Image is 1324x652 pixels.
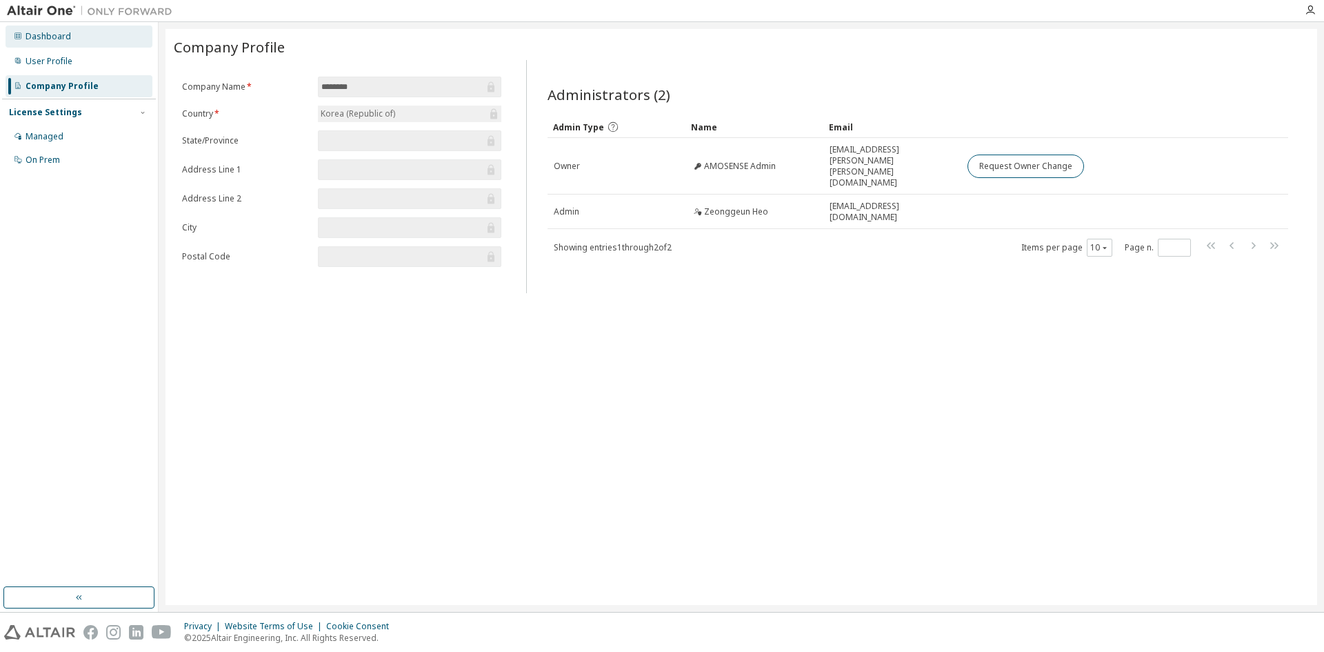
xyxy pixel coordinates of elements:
span: Owner [554,161,580,172]
img: altair_logo.svg [4,625,75,640]
div: Privacy [184,621,225,632]
span: Items per page [1021,239,1112,257]
label: State/Province [182,135,310,146]
div: Website Terms of Use [225,621,326,632]
button: Request Owner Change [967,155,1084,178]
img: youtube.svg [152,625,172,640]
button: 10 [1090,242,1109,253]
span: AMOSENSE Admin [704,161,776,172]
span: Zeonggeun Heo [704,206,768,217]
img: Altair One [7,4,179,18]
label: Company Name [182,81,310,92]
span: Company Profile [174,37,285,57]
div: Korea (Republic of) [319,106,397,121]
div: Name [691,116,818,138]
img: linkedin.svg [129,625,143,640]
span: Admin Type [553,121,604,133]
span: Showing entries 1 through 2 of 2 [554,241,672,253]
label: City [182,222,310,233]
div: Korea (Republic of) [318,106,501,122]
label: Address Line 2 [182,193,310,204]
div: Email [829,116,956,138]
label: Postal Code [182,251,310,262]
label: Address Line 1 [182,164,310,175]
img: facebook.svg [83,625,98,640]
label: Country [182,108,310,119]
div: User Profile [26,56,72,67]
span: [EMAIL_ADDRESS][DOMAIN_NAME] [830,201,955,223]
div: Managed [26,131,63,142]
div: License Settings [9,107,82,118]
img: instagram.svg [106,625,121,640]
div: Dashboard [26,31,71,42]
div: On Prem [26,155,60,166]
span: Page n. [1125,239,1191,257]
p: © 2025 Altair Engineering, Inc. All Rights Reserved. [184,632,397,644]
span: Admin [554,206,579,217]
div: Cookie Consent [326,621,397,632]
span: [EMAIL_ADDRESS][PERSON_NAME][PERSON_NAME][DOMAIN_NAME] [830,144,955,188]
div: Company Profile [26,81,99,92]
span: Administrators (2) [548,85,670,104]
